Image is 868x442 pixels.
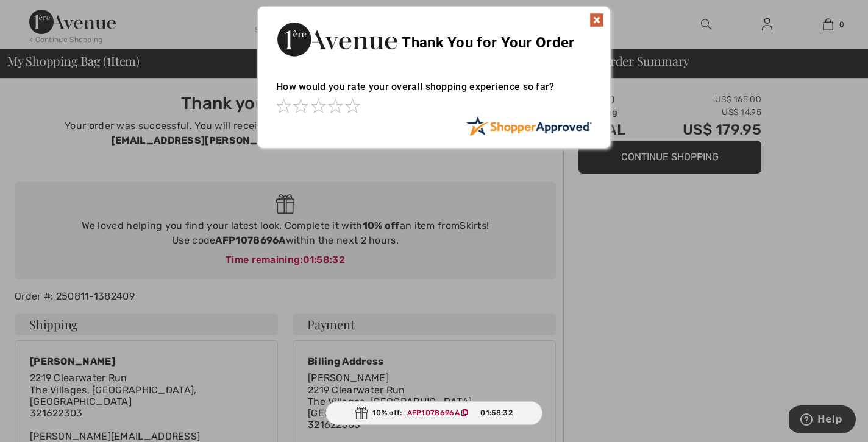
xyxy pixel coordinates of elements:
span: Thank You for Your Order [402,34,574,51]
img: Thank You for Your Order [276,19,398,60]
span: Help [28,9,53,19]
span: 01:58:32 [480,407,512,418]
div: How would you rate your overall shopping experience so far? [276,69,592,116]
img: Gift.svg [355,407,368,419]
img: x [589,13,604,27]
div: 10% off: [325,401,542,425]
ins: AFP1078696A [407,409,460,417]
